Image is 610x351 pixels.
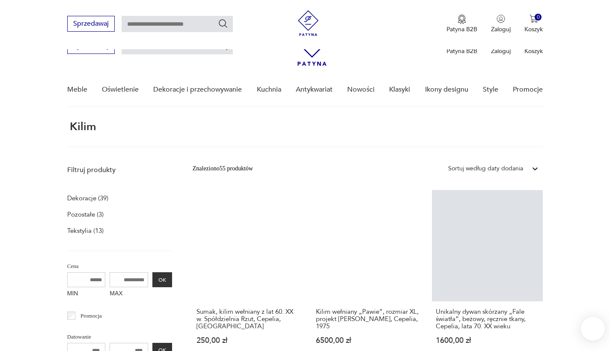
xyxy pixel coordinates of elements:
[389,73,410,106] a: Klasyki
[483,73,498,106] a: Style
[257,73,281,106] a: Kuchnia
[67,225,104,237] a: Tekstylia (13)
[524,47,543,55] p: Koszyk
[316,337,420,344] p: 6500,00 zł
[530,15,538,23] img: Ikona koszyka
[153,73,242,106] a: Dekoracje i przechowywanie
[67,332,172,342] p: Datowanie
[67,16,115,32] button: Sprzedawaj
[196,308,300,330] h3: Sumak, kilim wełniany z lat 60. XX w. Spółdzielnia Rzut, Cepelia, [GEOGRAPHIC_DATA]
[491,15,511,33] button: Zaloguj
[67,21,115,27] a: Sprzedawaj
[491,47,511,55] p: Zaloguj
[446,15,477,33] button: Patyna B2B
[80,311,102,321] p: Promocja
[67,192,108,204] a: Dekoracje (39)
[196,337,300,344] p: 250,00 zł
[193,164,253,173] div: Znaleziono 55 produktów
[67,262,172,271] p: Cena
[295,10,321,36] img: Patyna - sklep z meblami i dekoracjami vintage
[497,15,505,23] img: Ikonka użytkownika
[67,44,115,50] a: Sprzedawaj
[67,208,104,220] a: Pozostałe (3)
[446,15,477,33] a: Ikona medaluPatyna B2B
[436,337,539,344] p: 1600,00 zł
[296,73,333,106] a: Antykwariat
[535,14,542,21] div: 0
[524,25,543,33] p: Koszyk
[436,308,539,330] h3: Unikalny dywan skórzany „Fale światła”, beżowy, ręcznie tkany, Cepelia, lata 70. XX wieku
[446,25,477,33] p: Patyna B2B
[218,18,228,29] button: Szukaj
[513,73,543,106] a: Promocje
[67,165,172,175] p: Filtruj produkty
[67,121,96,133] h1: kilim
[67,73,87,106] a: Meble
[347,73,375,106] a: Nowości
[458,15,466,24] img: Ikona medalu
[152,272,172,287] button: OK
[425,73,468,106] a: Ikony designu
[102,73,139,106] a: Oświetlenie
[67,287,106,301] label: MIN
[524,15,543,33] button: 0Koszyk
[581,317,605,341] iframe: Smartsupp widget button
[316,308,420,330] h3: Kilim wełniany „Pawie”, rozmiar XL, projekt [PERSON_NAME], Cepelia, 1975
[448,164,523,173] div: Sortuj według daty dodania
[446,47,477,55] p: Patyna B2B
[491,25,511,33] p: Zaloguj
[110,287,148,301] label: MAX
